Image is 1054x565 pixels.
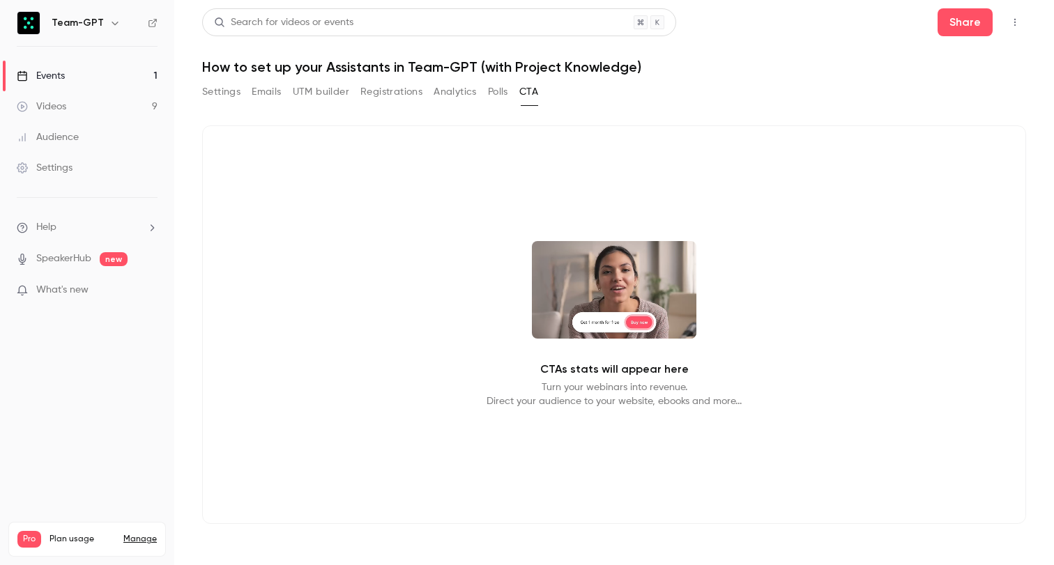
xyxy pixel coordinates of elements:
[36,251,91,266] a: SpeakerHub
[17,130,79,144] div: Audience
[17,161,72,175] div: Settings
[360,81,422,103] button: Registrations
[540,361,689,378] p: CTAs stats will appear here
[17,220,158,235] li: help-dropdown-opener
[487,380,742,408] p: Turn your webinars into revenue. Direct your audience to your website, ebooks and more...
[17,531,41,548] span: Pro
[17,100,66,114] div: Videos
[100,252,128,266] span: new
[434,81,477,103] button: Analytics
[123,534,157,545] a: Manage
[202,81,240,103] button: Settings
[36,283,89,297] span: What's new
[202,59,1026,75] h1: How to set up your Assistants in Team-GPT (with Project Knowledge)
[17,69,65,83] div: Events
[488,81,508,103] button: Polls
[36,220,56,235] span: Help
[49,534,115,545] span: Plan usage
[214,15,353,30] div: Search for videos or events
[519,81,538,103] button: CTA
[293,81,349,103] button: UTM builder
[938,8,993,36] button: Share
[252,81,281,103] button: Emails
[52,16,104,30] h6: Team-GPT
[17,12,40,34] img: Team-GPT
